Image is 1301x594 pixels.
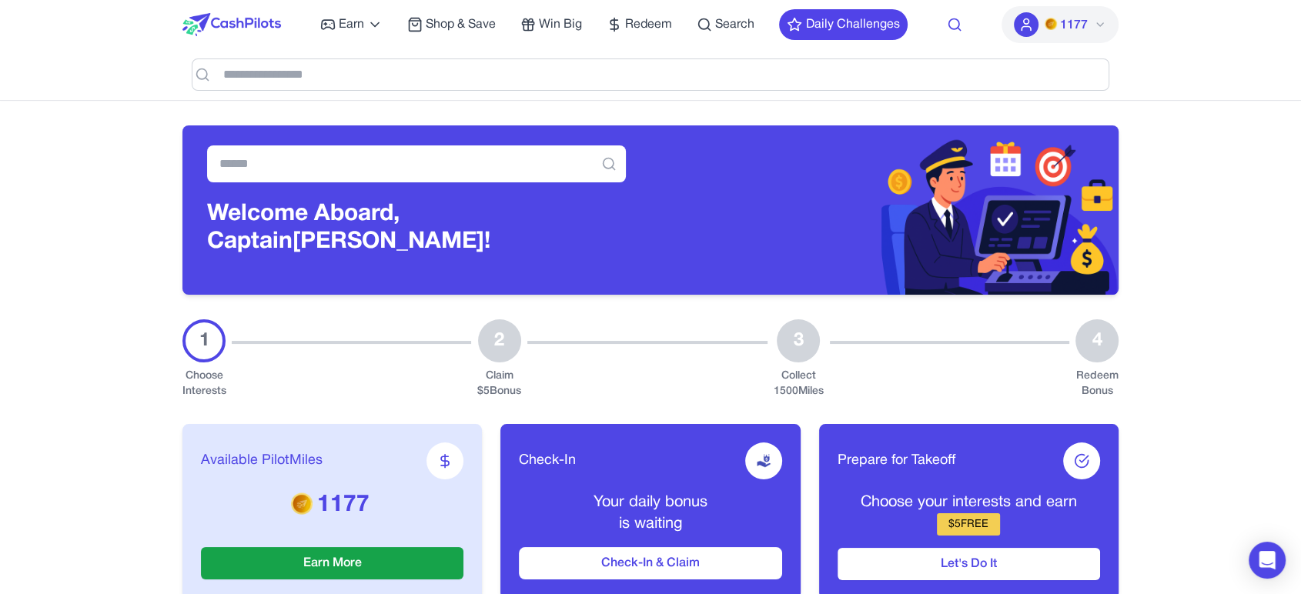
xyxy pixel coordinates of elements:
div: Choose Interests [182,369,226,399]
button: Daily Challenges [779,9,908,40]
div: Collect 1500 Miles [774,369,824,399]
button: Check-In & Claim [519,547,781,579]
p: Your daily bonus [519,492,781,513]
img: PMs [291,492,313,514]
span: 1177 [1060,16,1088,35]
div: 1 [182,319,226,362]
span: Check-In [519,450,576,472]
a: Earn [320,15,383,34]
p: 1177 [201,492,463,519]
span: Win Big [539,15,582,34]
a: Shop & Save [407,15,496,34]
div: 4 [1075,319,1119,362]
img: receive-dollar [756,453,771,469]
span: Redeem [625,15,672,34]
h3: Welcome Aboard, Captain [PERSON_NAME]! [207,201,626,256]
div: 3 [777,319,820,362]
a: Redeem [607,15,672,34]
button: Let's Do It [838,548,1100,580]
span: Available PilotMiles [201,450,323,472]
a: Search [697,15,754,34]
span: Earn [339,15,364,34]
span: is waiting [619,517,682,531]
button: Earn More [201,547,463,579]
span: Shop & Save [426,15,496,34]
span: Search [715,15,754,34]
div: $ 5 FREE [937,513,1000,536]
img: CashPilots Logo [182,13,281,36]
p: Choose your interests and earn [838,492,1100,513]
div: Claim $ 5 Bonus [477,369,521,399]
div: Redeem Bonus [1075,369,1119,399]
div: Open Intercom Messenger [1249,542,1286,579]
button: PMs1177 [1002,6,1119,43]
div: 2 [478,319,521,362]
img: Header decoration [650,125,1119,295]
img: PMs [1045,18,1057,30]
span: Prepare for Takeoff [838,450,955,472]
a: Win Big [520,15,582,34]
